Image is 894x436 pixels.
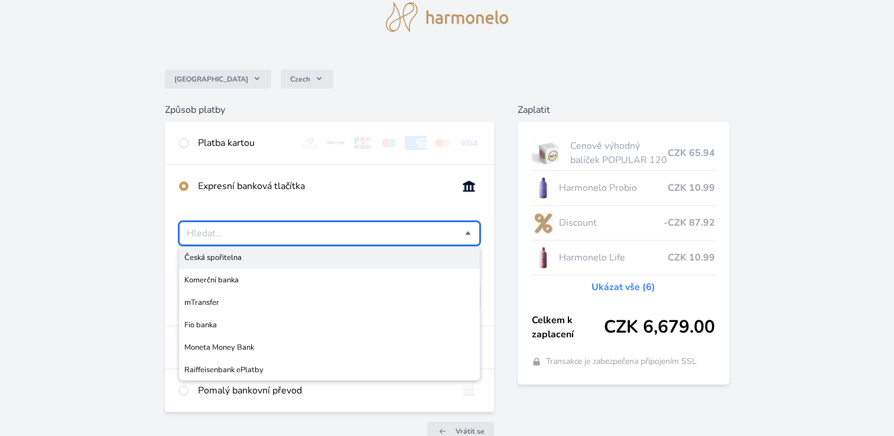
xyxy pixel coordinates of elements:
[518,103,729,117] h6: Zaplatit
[184,341,474,353] span: Moneta Money Bank
[198,383,448,398] div: Pomalý bankovní převod
[187,226,465,240] input: Česká spořitelnaKomerční bankamTransferFio bankaMoneta Money BankRaiffeisenbank ePlatby
[458,383,480,398] img: bankTransfer_IBAN.svg
[290,74,310,84] span: Czech
[179,222,480,245] div: Vyberte svou banku
[668,146,715,160] span: CZK 65.94
[668,181,715,195] span: CZK 10.99
[570,139,668,167] span: Cenově výhodný balíček POPULAR 120
[458,136,480,150] img: visa.svg
[591,280,655,294] a: Ukázat vše (6)
[668,250,715,265] span: CZK 10.99
[532,313,604,341] span: Celkem k zaplacení
[198,179,448,193] div: Expresní banková tlačítka
[165,103,494,117] h6: Způsob platby
[664,216,715,230] span: -CZK 87.92
[458,179,480,193] img: onlineBanking_CZ.svg
[559,181,668,195] span: Harmonelo Probio
[352,136,373,150] img: jcb.svg
[184,319,474,331] span: Fio banka
[184,274,474,286] span: Komerční banka
[184,364,474,376] span: Raiffeisenbank ePlatby
[198,136,290,150] div: Platba kartou
[532,138,565,168] img: popular.jpg
[184,297,474,308] span: mTransfer
[604,317,715,338] span: CZK 6,679.00
[386,2,509,32] img: logo.svg
[559,216,664,230] span: Discount
[378,136,400,150] img: maestro.svg
[532,173,554,203] img: CLEAN_PROBIO_se_stinem_x-lo.jpg
[325,136,347,150] img: discover.svg
[184,252,474,263] span: Česká spořitelna
[405,136,427,150] img: amex.svg
[546,356,697,367] span: Transakce je zabezpečena připojením SSL
[559,250,668,265] span: Harmonelo Life
[174,74,248,84] span: [GEOGRAPHIC_DATA]
[532,208,554,237] img: discount-lo.png
[431,136,453,150] img: mc.svg
[281,70,333,89] button: Czech
[532,243,554,272] img: CLEAN_LIFE_se_stinem_x-lo.jpg
[299,136,321,150] img: diners.svg
[456,427,485,436] span: Vrátit se
[165,70,271,89] button: [GEOGRAPHIC_DATA]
